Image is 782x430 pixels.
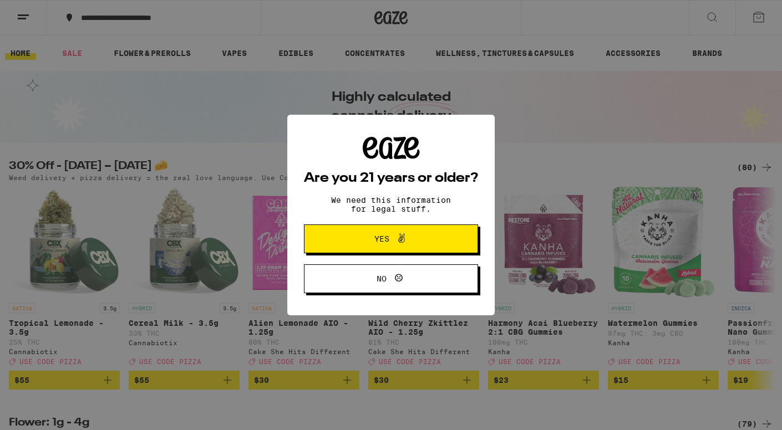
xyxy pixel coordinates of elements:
button: Yes [304,224,478,253]
h2: Are you 21 years or older? [304,172,478,185]
p: We need this information for legal stuff. [322,196,460,213]
button: No [304,264,478,293]
span: Yes [374,235,389,243]
span: No [377,275,387,283]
